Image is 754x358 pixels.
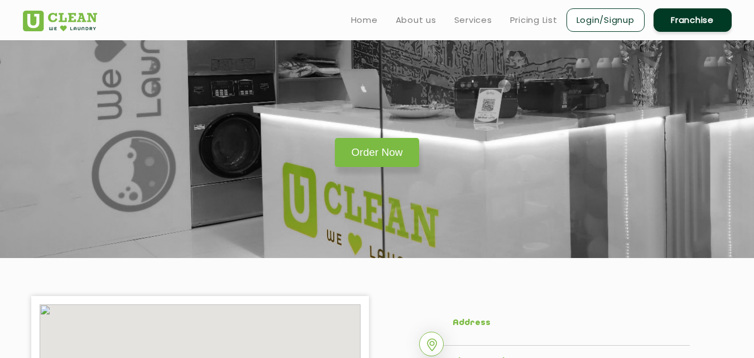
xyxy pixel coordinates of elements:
a: Pricing List [510,13,558,27]
a: Services [454,13,492,27]
h5: Address [453,318,690,328]
a: Home [351,13,378,27]
a: Order Now [335,138,420,167]
img: UClean Laundry and Dry Cleaning [23,11,97,31]
a: Franchise [654,8,732,32]
a: About us [396,13,436,27]
a: Login/Signup [566,8,645,32]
